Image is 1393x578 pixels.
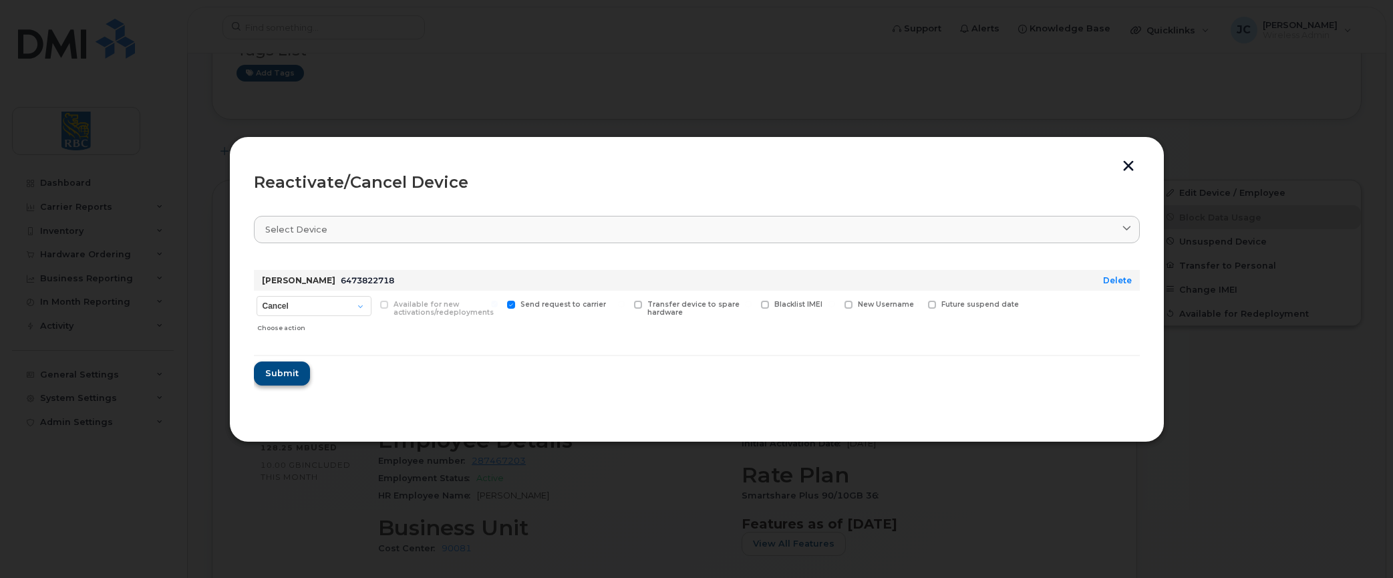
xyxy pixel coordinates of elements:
span: Blacklist IMEI [774,300,822,309]
span: Submit [265,367,299,380]
span: Select device [265,223,327,236]
input: New Username [828,301,835,307]
div: Reactivate/Cancel Device [254,174,1140,190]
input: Available for new activations/redeployments [364,301,371,307]
span: Future suspend date [941,300,1019,309]
div: Choose action [257,317,371,333]
button: Submit [254,362,310,386]
span: Transfer device to spare hardware [647,300,740,317]
input: Transfer device to spare hardware [618,301,625,307]
span: New Username [858,300,914,309]
span: Available for new activations/redeployments [394,300,494,317]
input: Future suspend date [912,301,919,307]
input: Blacklist IMEI [745,301,752,307]
span: Send request to carrier [520,300,606,309]
a: Delete [1103,275,1132,285]
strong: [PERSON_NAME] [262,275,335,285]
a: Select device [254,216,1140,243]
input: Send request to carrier [491,301,498,307]
span: 6473822718 [341,275,394,285]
